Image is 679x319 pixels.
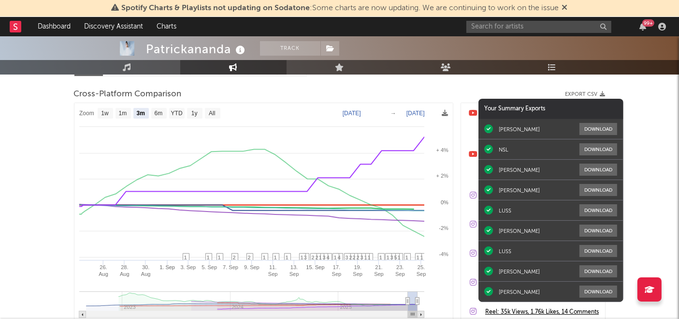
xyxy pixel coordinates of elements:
[260,41,320,56] button: Track
[394,255,397,260] span: 5
[122,4,310,12] span: Spotify Charts & Playlists not updating on Sodatone
[390,255,393,260] span: 3
[184,255,187,260] span: 1
[499,248,511,255] div: LUSS
[146,41,248,57] div: Patrickananda
[136,110,144,117] text: 3m
[374,264,384,277] text: 21. Sep
[338,255,341,260] span: 4
[579,143,617,155] button: Download
[441,199,448,205] text: 0%
[118,110,127,117] text: 1m
[368,255,371,260] span: 1
[274,255,277,260] span: 1
[499,146,508,153] div: NSL
[77,17,150,36] a: Discovery Assistant
[499,207,511,214] div: LUSS
[579,204,617,216] button: Download
[120,264,130,277] text: 28. Aug
[268,264,277,277] text: 11. Sep
[436,147,448,153] text: + 4%
[150,17,183,36] a: Charts
[289,264,299,277] text: 13. Sep
[334,255,337,260] span: 1
[154,110,162,117] text: 6m
[579,123,617,135] button: Download
[31,17,77,36] a: Dashboard
[304,255,307,260] span: 3
[357,255,360,260] span: 2
[349,255,352,260] span: 2
[499,268,540,275] div: [PERSON_NAME]
[499,187,540,194] div: [PERSON_NAME]
[405,255,408,260] span: 1
[499,126,540,133] div: [PERSON_NAME]
[565,91,606,97] button: Export CSV
[499,228,540,234] div: [PERSON_NAME]
[406,110,424,117] text: [DATE]
[248,255,251,260] span: 2
[579,265,617,277] button: Download
[364,255,367,260] span: 1
[180,264,196,270] text: 3. Sep
[361,255,363,260] span: 3
[485,306,600,318] a: Reel: 35k Views, 1.76k Likes, 14 Comments
[439,251,448,257] text: -4%
[159,264,175,270] text: 1. Sep
[332,264,341,277] text: 17. Sep
[263,255,266,260] span: 1
[562,4,568,12] span: Dismiss
[244,264,259,270] text: 9. Sep
[346,255,348,260] span: 3
[99,264,108,277] text: 26. Aug
[379,255,382,260] span: 1
[395,264,405,277] text: 23. Sep
[499,289,540,295] div: [PERSON_NAME]
[286,255,289,260] span: 1
[499,167,540,173] div: [PERSON_NAME]
[191,110,197,117] text: 1y
[202,264,217,270] text: 5. Sep
[306,264,324,270] text: 15. Sep
[312,255,315,260] span: 2
[478,99,623,119] div: Your Summary Exports
[74,89,182,100] span: Cross-Platform Comparison
[327,255,330,260] span: 4
[390,110,396,117] text: →
[416,264,426,277] text: 25. Sep
[209,110,215,117] text: All
[579,184,617,196] button: Download
[122,4,559,12] span: : Some charts are now updating. We are continuing to work on the issue
[387,255,390,260] span: 1
[316,255,318,260] span: 2
[579,225,617,237] button: Download
[420,255,423,260] span: 1
[207,255,210,260] span: 1
[398,255,401,260] span: 1
[466,21,611,33] input: Search for artists
[579,286,617,298] button: Download
[417,255,419,260] span: 1
[342,110,361,117] text: [DATE]
[323,255,326,260] span: 3
[639,23,646,30] button: 99+
[642,19,654,27] div: 99 +
[171,110,182,117] text: YTD
[141,264,150,277] text: 30. Aug
[79,110,94,117] text: Zoom
[218,255,221,260] span: 1
[579,245,617,257] button: Download
[101,110,109,117] text: 1w
[353,255,356,260] span: 2
[353,264,362,277] text: 19. Sep
[579,164,617,176] button: Download
[436,173,448,179] text: + 2%
[223,264,238,270] text: 7. Sep
[319,255,322,260] span: 1
[233,255,236,260] span: 2
[439,225,448,231] text: -2%
[301,255,303,260] span: 1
